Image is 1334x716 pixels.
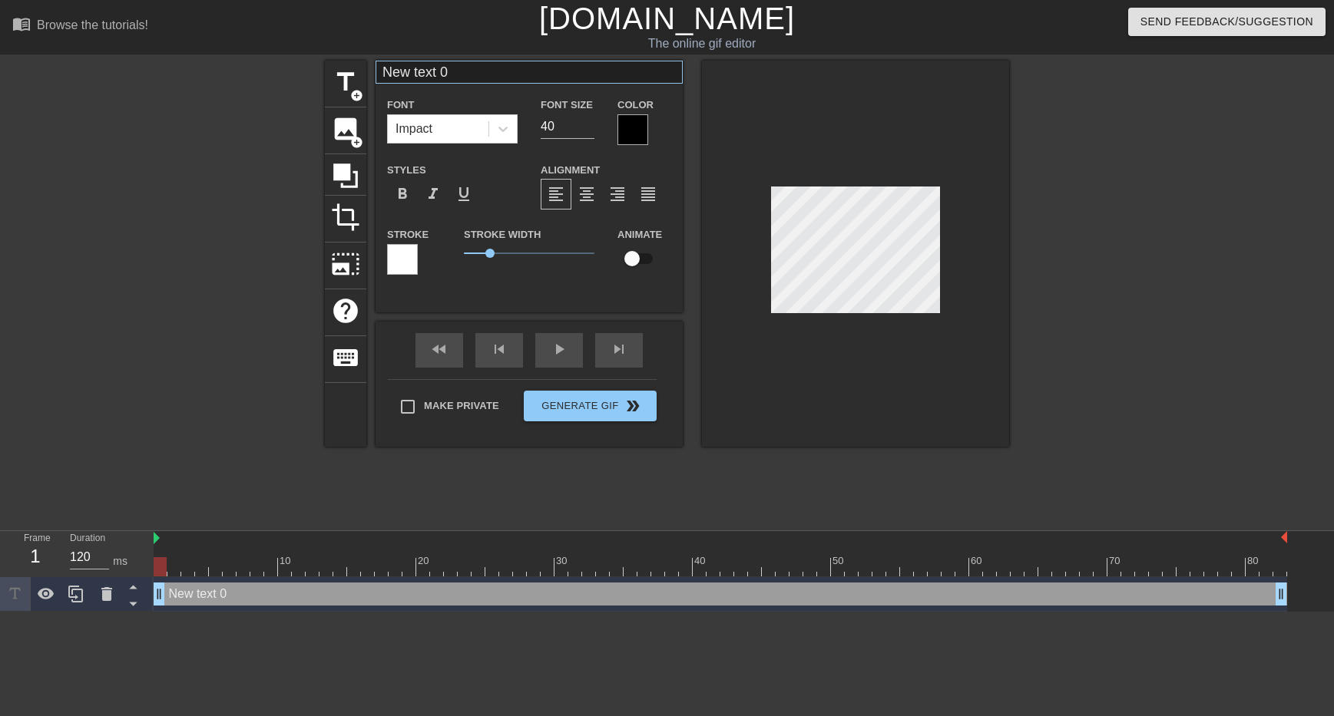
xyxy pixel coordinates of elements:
div: 50 [833,553,846,569]
span: format_italic [424,185,442,203]
span: format_align_right [608,185,627,203]
span: menu_book [12,15,31,33]
span: format_align_center [578,185,596,203]
span: image [331,114,360,144]
span: Send Feedback/Suggestion [1140,12,1313,31]
span: Generate Gif [530,397,650,415]
label: Animate [617,227,662,243]
span: play_arrow [550,340,568,358]
label: Font Size [541,97,593,113]
span: format_underline [455,185,473,203]
span: add_circle [350,136,363,149]
span: title [331,68,360,97]
div: 80 [1247,553,1261,569]
div: Frame [12,531,58,576]
label: Stroke [387,227,429,243]
div: Impact [396,120,432,138]
span: drag_handle [1273,586,1289,602]
span: skip_next [610,340,628,358]
button: Send Feedback/Suggestion [1128,8,1326,36]
label: Styles [387,163,426,178]
span: format_bold [393,185,412,203]
div: 1 [24,543,47,570]
div: 70 [1109,553,1123,569]
span: double_arrow [624,397,642,415]
a: Browse the tutorials! [12,15,148,38]
div: 30 [556,553,570,569]
div: 60 [971,553,985,569]
span: add_circle [350,89,363,102]
span: format_align_left [547,185,565,203]
label: Stroke Width [464,227,541,243]
img: bound-end.png [1281,531,1287,543]
span: crop [331,203,360,232]
span: keyboard [331,343,360,372]
span: help [331,296,360,325]
div: Browse the tutorials! [37,18,148,31]
div: 10 [280,553,293,569]
label: Alignment [541,163,600,178]
span: fast_rewind [430,340,449,358]
button: Generate Gif [524,391,657,421]
span: photo_size_select_large [331,249,360,279]
div: 40 [694,553,708,569]
span: skip_previous [490,340,508,358]
span: drag_handle [151,586,167,602]
label: Duration [70,534,105,543]
label: Font [387,97,414,113]
label: Color [617,97,654,113]
span: Make Private [424,398,499,414]
div: The online gif editor [452,35,952,53]
div: ms [113,553,127,569]
div: 20 [418,553,432,569]
span: format_align_justify [639,185,657,203]
a: [DOMAIN_NAME] [539,2,795,35]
